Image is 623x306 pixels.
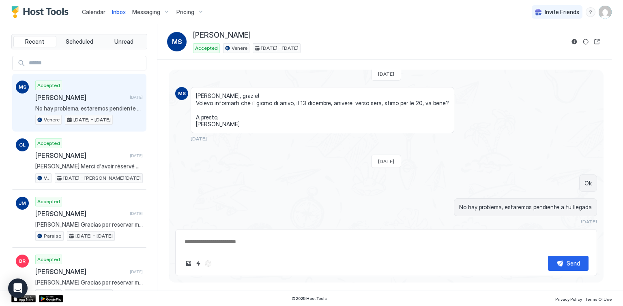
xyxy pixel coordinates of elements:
[592,37,602,47] button: Open reservation
[8,278,28,298] div: Open Intercom Messenger
[130,153,143,158] span: [DATE]
[130,95,143,100] span: [DATE]
[599,6,612,19] div: User profile
[193,31,251,40] span: [PERSON_NAME]
[11,295,36,302] a: App Store
[178,90,186,97] span: MS
[184,259,193,268] button: Upload image
[35,163,143,170] span: [PERSON_NAME] Merci d'avoir réservé mon appartement, je suis [PERSON_NAME] de vous avoir ici. Je ...
[585,297,612,302] span: Terms Of Use
[569,37,579,47] button: Reservation information
[132,8,160,16] span: Messaging
[193,259,203,268] button: Quick reply
[19,141,26,149] span: CL
[11,6,72,18] a: Host Tools Logo
[261,45,299,52] span: [DATE] - [DATE]
[13,36,56,47] button: Recent
[19,257,26,265] span: BR
[75,232,113,240] span: [DATE] - [DATE]
[195,45,218,52] span: Accepted
[172,37,182,47] span: MS
[19,83,26,91] span: MS
[44,116,60,123] span: Venere
[585,294,612,303] a: Terms Of Use
[232,45,247,52] span: Venere
[555,297,582,302] span: Privacy Policy
[35,151,127,159] span: [PERSON_NAME]
[567,259,580,268] div: Send
[196,92,449,128] span: [PERSON_NAME], grazie! Volevo informarti che il giorno di arrivo, il 13 dicembre, arriverei verso...
[112,8,126,15] span: Inbox
[63,174,141,182] span: [DATE] - [PERSON_NAME][DATE]
[191,136,207,142] span: [DATE]
[545,8,579,16] span: Invite Friends
[19,200,26,207] span: JM
[39,295,63,302] a: Google Play Store
[378,71,394,77] span: [DATE]
[26,56,146,70] input: Input Field
[581,37,591,47] button: Sync reservation
[378,158,394,164] span: [DATE]
[114,38,133,45] span: Unread
[102,36,145,47] button: Unread
[35,221,143,228] span: [PERSON_NAME] Gracias por reservar mi apartamento, estoy encantada de teneros por aquí. Te estaré...
[73,116,111,123] span: [DATE] - [DATE]
[292,296,327,301] span: © 2025 Host Tools
[37,140,60,147] span: Accepted
[37,198,60,205] span: Accepted
[66,38,93,45] span: Scheduled
[37,82,60,89] span: Accepted
[44,174,49,182] span: Venere
[459,204,592,211] span: No hay problema, estaremos pendiente a tu llegada
[11,34,147,49] div: tab-group
[176,8,194,16] span: Pricing
[130,211,143,216] span: [DATE]
[548,256,589,271] button: Send
[82,8,105,16] a: Calendar
[584,180,592,187] span: Ok
[58,36,101,47] button: Scheduled
[35,93,127,102] span: [PERSON_NAME]
[35,279,143,286] span: [PERSON_NAME] Gracias por reservar mi apartamento, estoy encantada de teneros por aquí. Te estaré...
[82,8,105,15] span: Calendar
[35,105,143,112] span: No hay problema, estaremos pendiente a tu llegada
[44,232,62,240] span: Paraiso
[130,269,143,274] span: [DATE]
[112,8,126,16] a: Inbox
[37,256,60,263] span: Accepted
[555,294,582,303] a: Privacy Policy
[25,38,44,45] span: Recent
[35,268,127,276] span: [PERSON_NAME]
[35,210,127,218] span: [PERSON_NAME]
[581,219,597,225] span: [DATE]
[586,7,595,17] div: menu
